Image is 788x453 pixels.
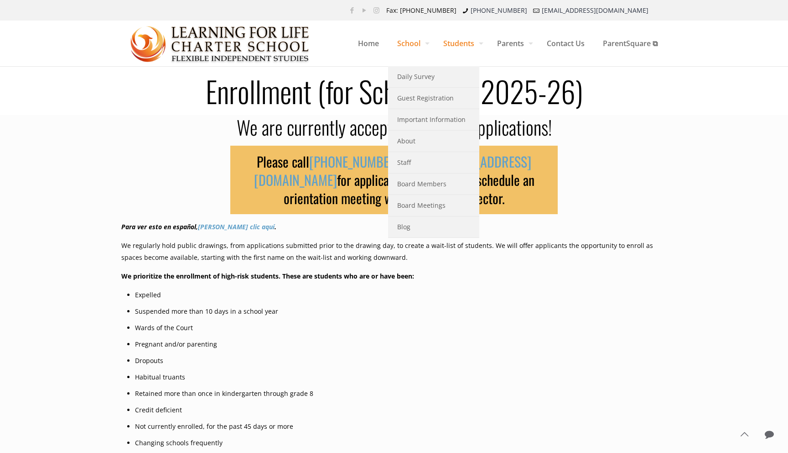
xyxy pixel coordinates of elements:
[135,421,667,432] li: Not currently enrolled, for the past 45 days or more
[254,151,532,190] a: [EMAIL_ADDRESS][DOMAIN_NAME]
[397,92,454,104] span: Guest Registration
[359,5,369,15] a: YouTube icon
[488,21,538,66] a: Parents
[116,76,672,105] h1: Enrollment (for School Year 2025-26)
[488,30,538,57] span: Parents
[538,21,594,66] a: Contact Us
[121,240,667,263] p: We regularly hold public drawings, from applications submitted prior to the drawing day, to creat...
[397,71,435,83] span: Daily Survey
[388,21,434,66] a: School
[388,88,479,109] a: Guest Registration
[397,157,411,169] span: Staff
[434,21,488,66] a: Students
[397,221,410,233] span: Blog
[135,338,667,350] li: Pregnant and/or parenting
[230,146,558,214] h3: Please call or email for application forms and to schedule an orientation meeting with our school...
[388,131,479,152] a: About
[388,152,479,174] a: Staff
[309,151,400,172] a: [PHONE_NUMBER]
[121,115,667,139] h2: We are currently accepting student applications!
[388,30,434,57] span: School
[397,135,415,147] span: About
[121,272,414,280] b: We prioritize the enrollment of high-risk students. These are students who are or have been:
[135,388,667,400] li: Retained more than once in kindergarten through grade 8
[461,6,470,15] i: phone
[388,174,479,195] a: Board Members
[135,322,667,334] li: Wards of the Court
[349,30,388,57] span: Home
[121,222,276,231] em: Para ver esto en español, .
[349,21,388,66] a: Home
[135,289,667,301] li: Expelled
[735,425,754,444] a: Back to top icon
[135,371,667,383] li: Habitual truants
[135,355,667,367] li: Dropouts
[198,222,275,231] a: [PERSON_NAME] clic aquí
[135,437,667,449] li: Changing schools frequently
[135,404,667,416] li: Credit deficient
[388,66,479,88] a: Daily Survey
[532,6,541,15] i: mail
[594,30,667,57] span: ParentSquare ⧉
[388,109,479,131] a: Important Information
[388,195,479,216] a: Board Meetings
[130,21,310,67] img: Enrollment (for School Year 2025-26)
[130,21,310,66] a: Learning for Life Charter School
[542,6,648,15] a: [EMAIL_ADDRESS][DOMAIN_NAME]
[135,306,667,317] li: Suspended more than 10 days in a school year
[372,5,381,15] a: Instagram icon
[471,6,527,15] a: [PHONE_NUMBER]
[397,178,446,190] span: Board Members
[397,200,446,211] span: Board Meetings
[594,21,667,66] a: ParentSquare ⧉
[538,30,594,57] span: Contact Us
[388,216,479,238] a: Blog
[347,5,357,15] a: Facebook icon
[397,114,466,126] span: Important Information
[434,30,488,57] span: Students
